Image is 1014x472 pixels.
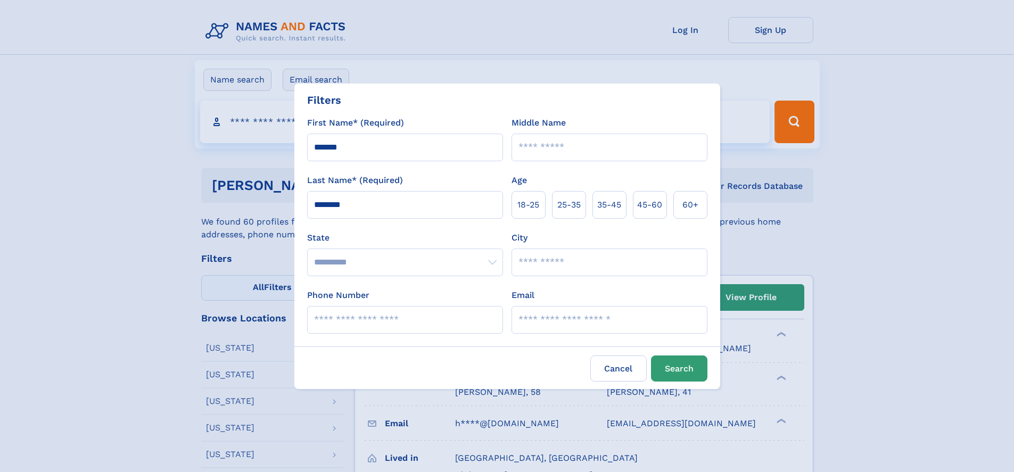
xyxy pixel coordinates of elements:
[557,198,581,211] span: 25‑35
[512,117,566,129] label: Middle Name
[682,198,698,211] span: 60+
[651,355,707,382] button: Search
[307,92,341,108] div: Filters
[512,231,527,244] label: City
[590,355,647,382] label: Cancel
[597,198,621,211] span: 35‑45
[512,174,527,187] label: Age
[512,289,534,302] label: Email
[307,174,403,187] label: Last Name* (Required)
[637,198,662,211] span: 45‑60
[307,117,404,129] label: First Name* (Required)
[307,231,503,244] label: State
[307,289,369,302] label: Phone Number
[517,198,539,211] span: 18‑25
